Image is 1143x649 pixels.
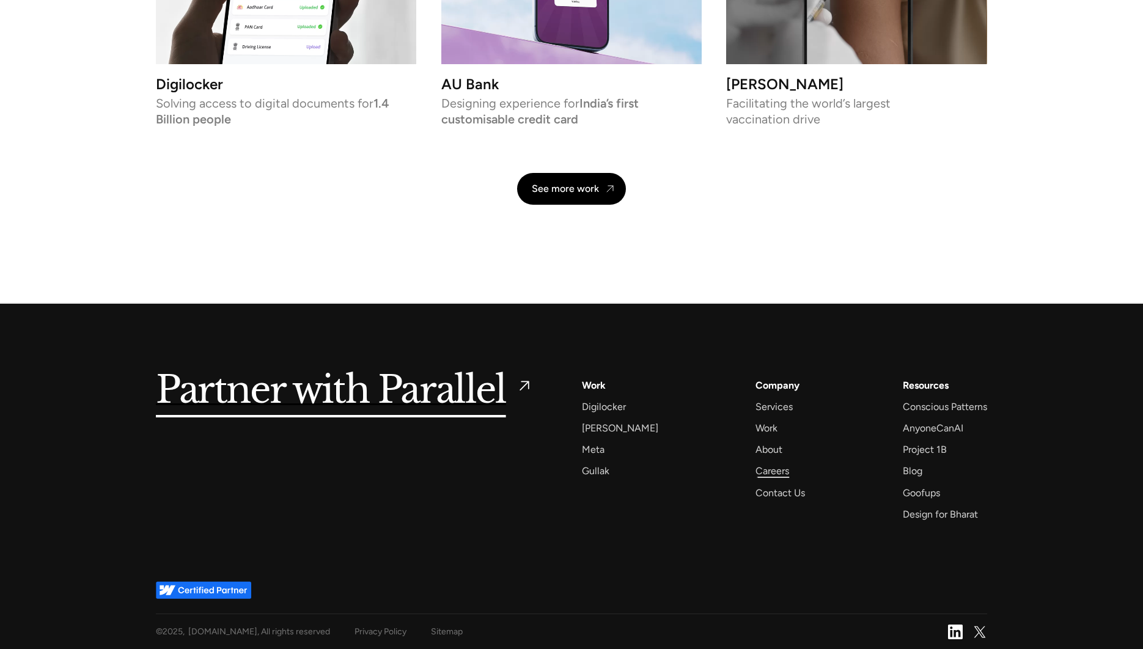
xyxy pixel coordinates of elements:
[431,624,463,639] a: Sitemap
[755,485,805,501] a: Contact Us
[355,624,406,639] a: Privacy Policy
[755,420,777,436] a: Work
[582,463,609,479] a: Gullak
[903,485,940,501] a: Goofups
[441,99,702,123] p: Designing experience for
[903,398,987,415] a: Conscious Patterns
[726,79,987,89] h3: [PERSON_NAME]
[532,183,599,194] div: See more work
[156,624,330,639] div: © , [DOMAIN_NAME], All rights reserved
[156,377,506,405] h5: Partner with Parallel
[163,626,183,637] span: 2025
[582,398,626,415] a: Digilocker
[156,96,389,127] strong: 1.4 Billion people
[582,377,606,394] a: Work
[755,463,789,479] a: Careers
[156,377,533,405] a: Partner with Parallel
[903,506,978,522] a: Design for Bharat
[156,99,417,123] p: Solving access to digital documents for
[582,441,605,458] a: Meta
[903,441,947,458] a: Project 1B
[755,441,782,458] a: About
[441,79,702,89] h3: AU Bank
[755,377,799,394] a: Company
[441,96,639,127] strong: India’s first customisable credit card
[903,420,963,436] a: AnyoneCanAI
[755,398,793,415] a: Services
[517,173,626,205] a: See more work
[903,463,922,479] a: Blog
[726,99,987,123] p: Facilitating the world’s largest vaccination drive
[903,377,949,394] div: Resources
[156,79,417,89] h3: Digilocker
[582,420,658,436] a: [PERSON_NAME]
